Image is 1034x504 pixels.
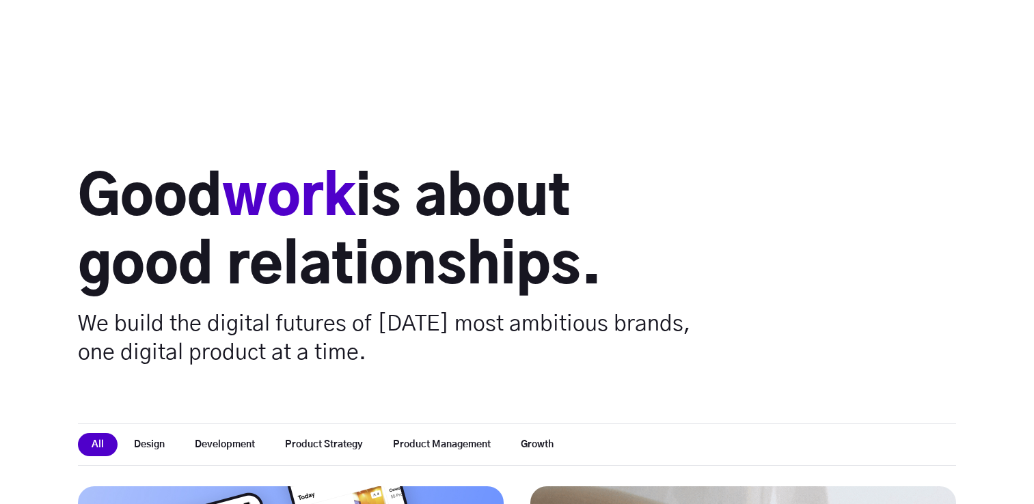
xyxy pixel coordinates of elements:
[120,433,178,456] button: Design
[78,165,692,301] h1: Good is about good relationships.
[379,433,504,456] button: Product Management
[222,171,355,226] span: work
[78,309,692,367] p: We build the digital futures of [DATE] most ambitious brands, one digital product at a time.
[181,433,269,456] button: Development
[507,433,567,456] button: Growth
[271,433,377,456] button: Product Strategy
[78,433,118,456] button: All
